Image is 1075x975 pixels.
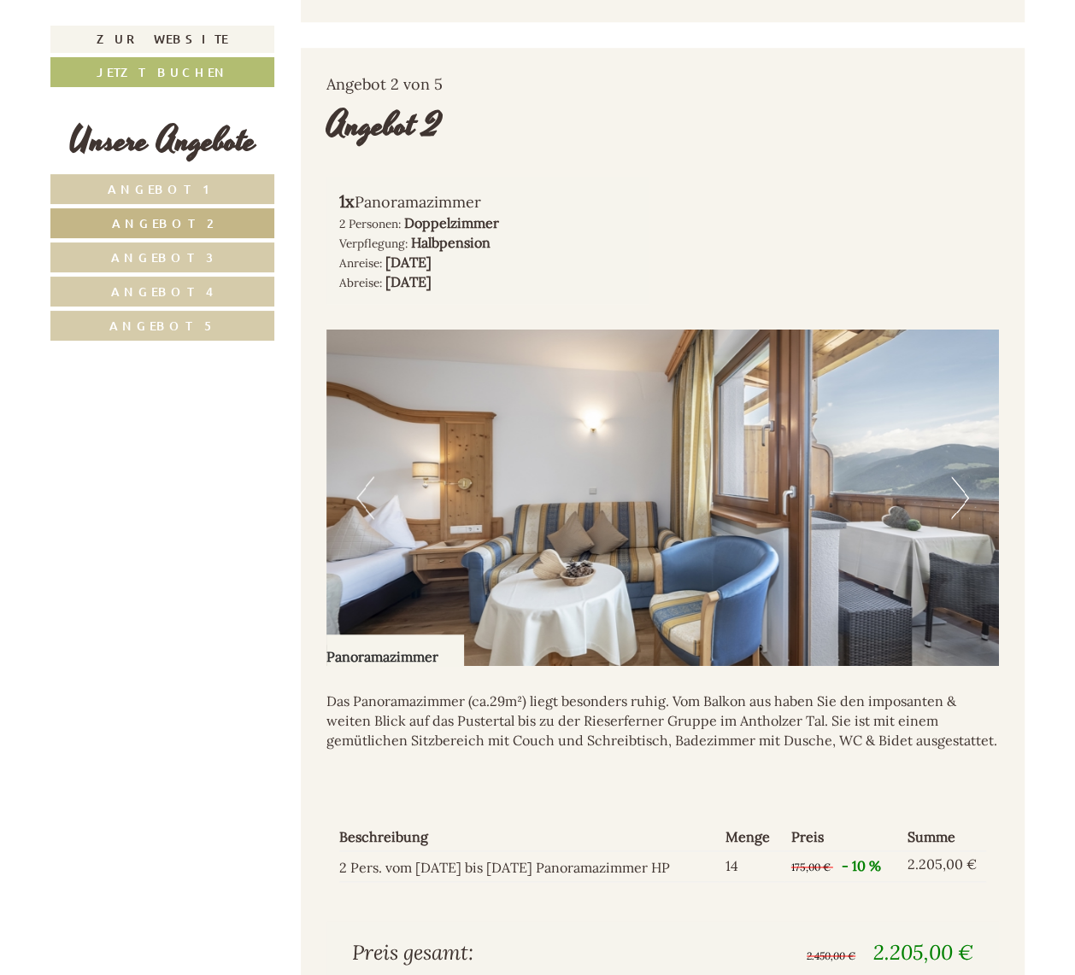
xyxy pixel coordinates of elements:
div: Unsere Angebote [50,117,274,166]
b: Doppelzimmer [404,214,499,231]
b: [DATE] [385,254,432,271]
div: Panoramazimmer [339,190,637,214]
b: Halbpension [411,234,491,251]
div: Preis gesamt: [339,938,663,967]
a: Jetzt buchen [50,57,274,87]
span: Angebot 4 [111,283,214,300]
small: 2 Personen: [339,216,401,231]
button: Previous [356,476,374,519]
span: 2.205,00 € [873,939,973,966]
td: 2 Pers. vom [DATE] bis [DATE] Panoramazimmer HP [339,850,720,881]
b: [DATE] [385,273,432,290]
th: Preis [784,824,901,850]
img: image [326,330,1000,666]
span: Angebot 1 [108,181,218,197]
th: Summe [901,824,986,850]
small: Abreise: [339,275,382,290]
a: Zur Website [50,26,274,53]
span: Angebot 3 [111,249,214,266]
small: Verpflegung: [339,236,408,251]
span: Angebot 2 von 5 [326,74,443,94]
td: 14 [719,850,784,881]
th: Beschreibung [339,824,720,850]
button: Next [951,476,969,519]
span: - 10 % [842,857,881,874]
span: 175,00 € [791,861,831,873]
div: Angebot 2 [326,102,442,150]
th: Menge [719,824,784,850]
b: 1x [339,190,355,212]
td: 2.205,00 € [901,850,986,881]
span: Angebot 2 [112,215,214,231]
div: Panoramazimmer [326,634,464,667]
small: Anreise: [339,255,382,271]
span: Angebot 5 [109,318,215,334]
span: 2.450,00 € [807,949,855,962]
p: Das Panoramazimmer (ca.29m²) liegt besonders ruhig. Vom Balkon aus haben Sie den imposanten & wei... [326,692,1000,750]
